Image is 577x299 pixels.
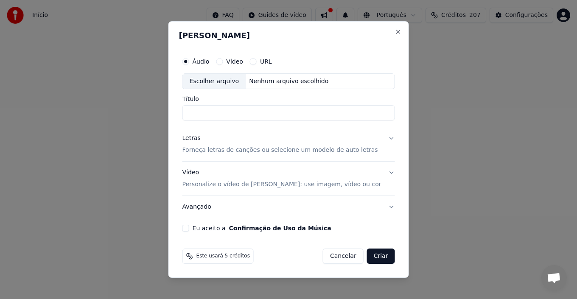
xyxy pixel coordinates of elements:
div: Letras [182,134,201,143]
label: URL [260,59,272,64]
label: Áudio [193,59,210,64]
p: Personalize o vídeo de [PERSON_NAME]: use imagem, vídeo ou cor [182,180,381,189]
span: Este usará 5 créditos [196,253,250,260]
div: Escolher arquivo [183,74,246,89]
button: VídeoPersonalize o vídeo de [PERSON_NAME]: use imagem, vídeo ou cor [182,162,395,196]
button: LetrasForneça letras de canções ou selecione um modelo de auto letras [182,128,395,162]
label: Vídeo [226,59,243,64]
div: Vídeo [182,169,381,189]
label: Título [182,96,395,102]
button: Eu aceito a [229,225,331,231]
h2: [PERSON_NAME] [179,32,398,39]
button: Criar [367,249,395,264]
button: Cancelar [323,249,364,264]
p: Forneça letras de canções ou selecione um modelo de auto letras [182,146,378,155]
button: Avançado [182,196,395,218]
label: Eu aceito a [193,225,331,231]
div: Nenhum arquivo escolhido [246,77,332,86]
